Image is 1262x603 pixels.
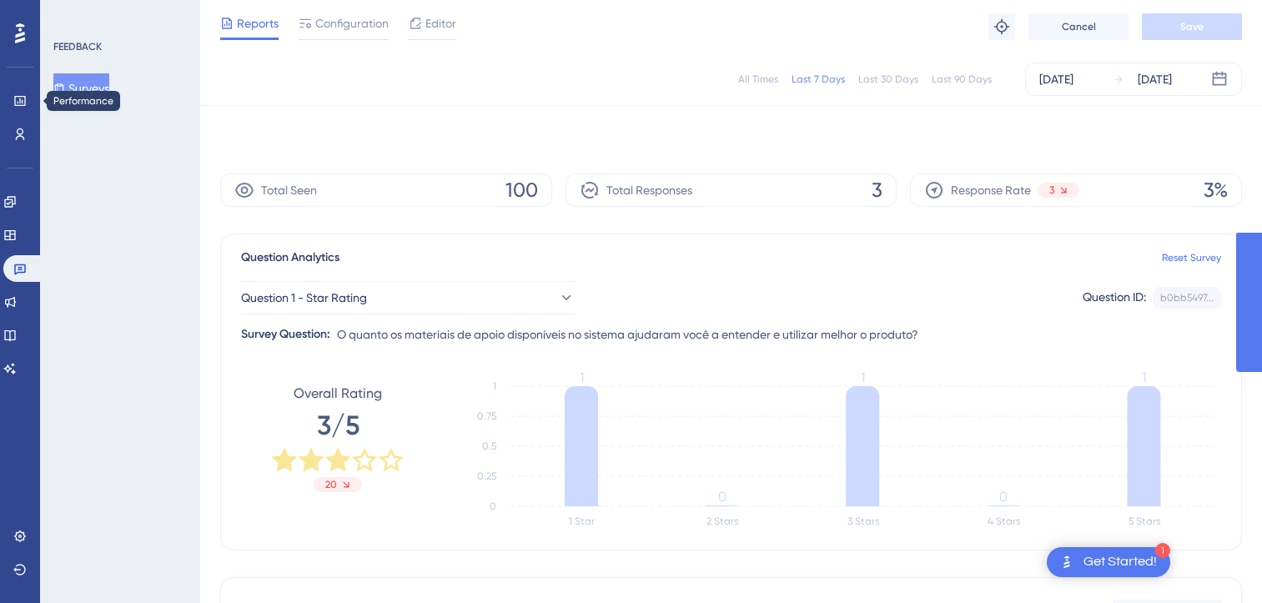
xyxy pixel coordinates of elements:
span: Overall Rating [294,384,382,404]
div: Last 7 Days [792,73,845,86]
span: Total Seen [261,180,317,200]
span: 100 [505,177,538,204]
span: O quanto os materiais de apoio disponíveis no sistema ajudaram você a entender e utilizar melhor ... [337,324,918,344]
text: 1 Star [569,515,595,527]
div: Question ID: [1083,287,1146,309]
text: 4 Stars [988,515,1020,527]
tspan: 0 [718,489,727,505]
button: Save [1142,13,1242,40]
div: Survey Question: [241,324,330,344]
span: 3/5 [317,407,359,444]
button: Question 1 - Star Rating [241,281,575,314]
div: [DATE] [1039,69,1073,89]
span: Save [1180,20,1204,33]
span: 3 [1049,183,1054,197]
div: 1 [1155,543,1170,558]
span: Reports [237,13,279,33]
div: [DATE] [1138,69,1172,89]
div: Open Get Started! checklist, remaining modules: 1 [1047,547,1170,577]
tspan: 1 [493,380,496,392]
div: Get Started! [1084,553,1157,571]
div: b0bb5497... [1160,291,1214,304]
button: Cancel [1028,13,1129,40]
span: Configuration [315,13,389,33]
a: Reset Survey [1162,251,1221,264]
tspan: 1 [861,369,865,385]
button: Surveys [53,73,109,103]
tspan: 0.75 [477,410,496,422]
span: 20 [325,478,337,491]
text: 2 Stars [706,515,738,527]
text: 5 Stars [1129,515,1160,527]
tspan: 0.5 [482,440,496,452]
span: Response Rate [951,180,1031,200]
iframe: UserGuiding AI Assistant Launcher [1192,537,1242,587]
span: Editor [425,13,456,33]
tspan: 0 [999,489,1008,505]
span: Question 1 - Star Rating [241,288,367,308]
tspan: 1 [580,369,584,385]
text: 3 Stars [847,515,879,527]
span: 3% [1204,177,1228,204]
tspan: 1 [1142,369,1146,385]
div: Last 30 Days [858,73,918,86]
span: Question Analytics [241,248,339,268]
span: 3 [872,177,882,204]
div: Last 90 Days [932,73,992,86]
div: All Times [738,73,778,86]
tspan: 0.25 [477,470,496,482]
span: Cancel [1062,20,1096,33]
tspan: 0 [490,500,496,512]
div: FEEDBACK [53,40,102,53]
span: Total Responses [606,180,692,200]
img: launcher-image-alternative-text [1057,552,1077,572]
